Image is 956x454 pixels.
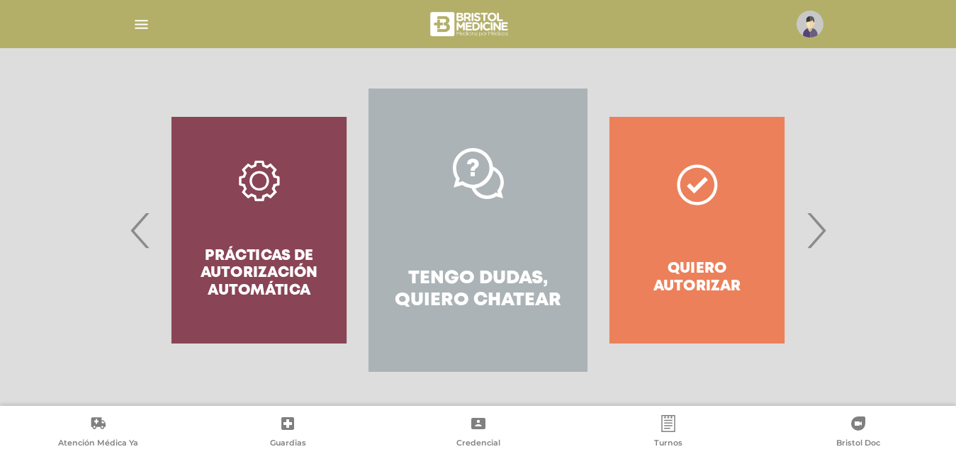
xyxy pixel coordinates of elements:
img: Cober_menu-lines-white.svg [133,16,150,33]
a: Turnos [573,415,763,451]
span: Credencial [456,438,500,450]
span: Atención Médica Ya [58,438,138,450]
span: Guardias [270,438,306,450]
h4: Tengo dudas, quiero chatear [394,268,562,312]
span: Previous [127,192,154,268]
span: Next [802,192,830,268]
span: Turnos [654,438,682,450]
a: Atención Médica Ya [3,415,193,451]
a: Guardias [193,415,383,451]
img: bristol-medicine-blanco.png [428,7,512,41]
a: Bristol Doc [763,415,953,451]
a: Tengo dudas, quiero chatear [369,89,587,372]
a: Credencial [383,415,573,451]
span: Bristol Doc [836,438,880,450]
img: profile-placeholder.svg [797,11,823,38]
